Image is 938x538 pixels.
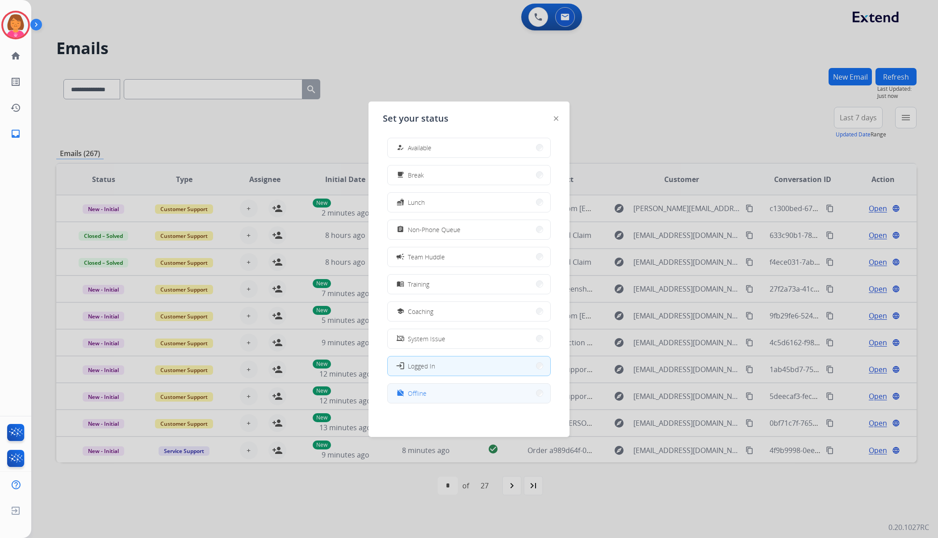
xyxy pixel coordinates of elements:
mat-icon: assignment [397,226,404,233]
mat-icon: how_to_reg [397,144,404,152]
mat-icon: list_alt [10,76,21,87]
span: Offline [408,389,427,398]
mat-icon: free_breakfast [397,171,404,179]
span: Training [408,280,429,289]
button: Offline [388,384,550,403]
span: Available [408,143,431,153]
button: Team Huddle [388,247,550,267]
span: Break [408,170,424,180]
span: Logged In [408,361,435,371]
mat-icon: school [397,308,404,315]
mat-icon: work_off [397,390,404,397]
button: Non-Phone Queue [388,220,550,239]
img: avatar [3,13,28,38]
button: Break [388,165,550,185]
mat-icon: fastfood [397,199,404,206]
mat-icon: history [10,102,21,113]
mat-icon: login [396,361,405,370]
mat-icon: inbox [10,128,21,139]
button: Coaching [388,302,550,321]
mat-icon: menu_book [397,280,404,288]
button: Lunch [388,193,550,212]
mat-icon: campaign [396,252,405,261]
img: close-button [554,116,558,121]
span: System Issue [408,334,445,343]
span: Lunch [408,198,425,207]
mat-icon: phonelink_off [397,335,404,343]
button: Logged In [388,356,550,376]
button: System Issue [388,329,550,348]
mat-icon: home [10,51,21,61]
span: Team Huddle [408,252,445,262]
button: Training [388,275,550,294]
span: Set your status [383,112,448,125]
span: Non-Phone Queue [408,225,461,234]
button: Available [388,138,550,157]
span: Coaching [408,307,433,316]
p: 0.20.1027RC [888,522,929,533]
